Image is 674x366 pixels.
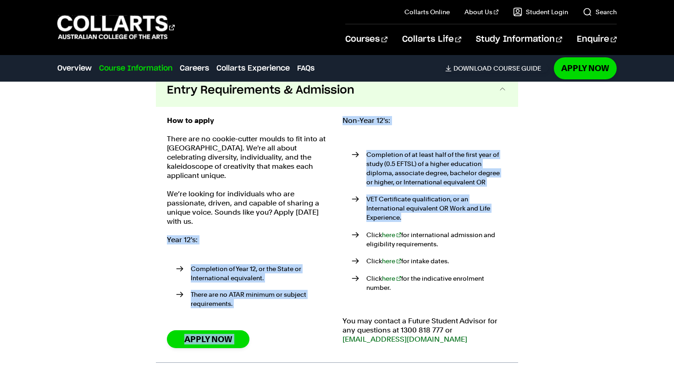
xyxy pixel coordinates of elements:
a: Courses [345,24,387,55]
a: DownloadCourse Guide [445,64,548,72]
button: Entry Requirements & Admission [156,74,518,107]
a: Collarts Life [402,24,461,55]
span: Entry Requirements & Admission [167,83,354,98]
a: Careers [180,63,209,74]
a: FAQs [297,63,315,74]
a: Student Login [513,7,568,17]
p: Year 12's: [167,235,331,244]
a: Overview [57,63,92,74]
a: Course Information [99,63,172,74]
a: here [382,231,401,238]
p: Click for the indicative enrolment number. [366,274,507,292]
div: Entry Requirements & Admission [156,107,518,362]
li: Completion of Year 12, or the State or International equivalent. [176,264,331,283]
p: Click for intake dates. [366,256,507,266]
p: We’re looking for individuals who are passionate, driven, and capable of sharing a unique voice. ... [167,189,331,226]
p: You may contact a Future Student Advisor for any questions at 1300 818 777 or [343,316,507,344]
a: About Us [464,7,498,17]
a: Apply Now [167,330,249,348]
a: Collarts Experience [216,63,290,74]
a: here [382,257,401,265]
a: Apply Now [554,57,617,79]
a: [EMAIL_ADDRESS][DOMAIN_NAME] [343,335,467,344]
a: Search [583,7,617,17]
p: Click for international admission and eligibility requirements. [366,230,507,249]
a: here [382,275,401,282]
a: Enquire [577,24,617,55]
a: Study Information [476,24,562,55]
p: Non-Year 12's: [343,116,507,125]
p: Completion of at least half of the first year of study (0.5 EFTSL) of a higher education diploma,... [366,150,507,187]
p: There are no cookie-cutter moulds to fit into at [GEOGRAPHIC_DATA]. We're all about celebrating d... [167,134,331,180]
p: VET Certificate qualification, or an International equivalent OR Work and Life Experience. [366,194,507,222]
strong: How to apply [167,116,214,125]
span: Download [453,64,492,72]
div: Go to homepage [57,14,175,40]
a: Collarts Online [404,7,450,17]
li: There are no ATAR minimum or subject requirements. [176,290,331,308]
